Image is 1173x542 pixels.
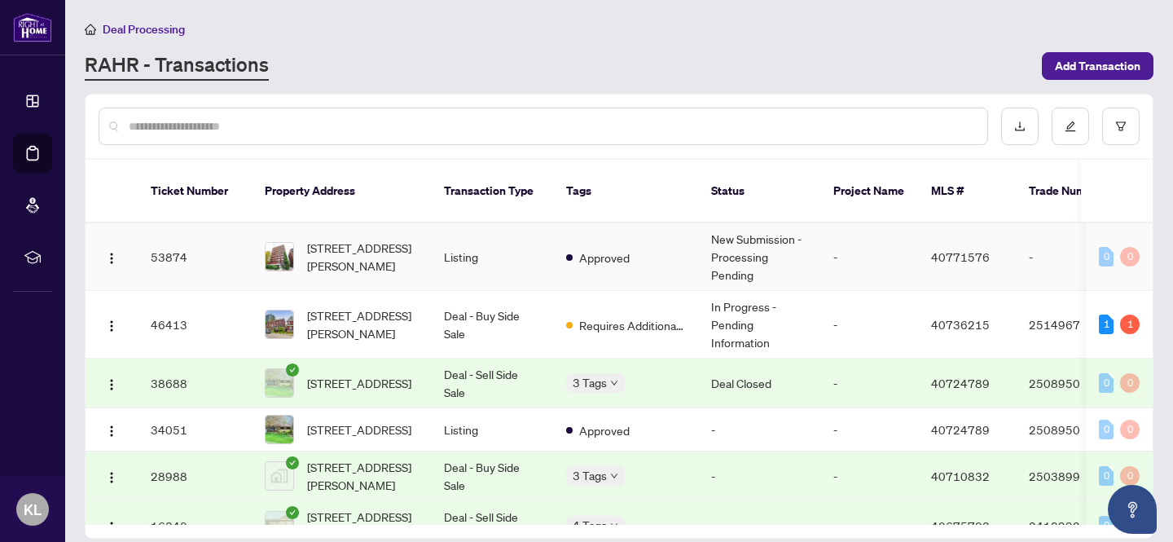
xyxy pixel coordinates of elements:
[138,359,252,408] td: 38688
[266,243,293,271] img: thumbnail-img
[610,522,618,530] span: down
[286,456,299,469] span: check-circle
[99,244,125,270] button: Logo
[918,160,1016,223] th: MLS #
[99,513,125,539] button: Logo
[1014,121,1026,132] span: download
[85,51,269,81] a: RAHR - Transactions
[105,425,118,438] img: Logo
[931,422,990,437] span: 40724789
[99,416,125,443] button: Logo
[931,376,990,390] span: 40724789
[286,506,299,519] span: check-circle
[266,512,293,540] img: thumbnail-img
[431,452,553,501] td: Deal - Buy Side Sale
[307,374,411,392] span: [STREET_ADDRESS]
[820,452,918,501] td: -
[105,471,118,484] img: Logo
[820,359,918,408] td: -
[105,521,118,534] img: Logo
[138,452,252,501] td: 28988
[1120,373,1140,393] div: 0
[1016,452,1130,501] td: 2503899
[1120,315,1140,334] div: 1
[266,416,293,443] img: thumbnail-img
[431,223,553,291] td: Listing
[24,498,42,521] span: KL
[252,160,431,223] th: Property Address
[1016,223,1130,291] td: -
[1120,420,1140,439] div: 0
[1042,52,1153,80] button: Add Transaction
[579,249,630,267] span: Approved
[698,359,820,408] td: Deal Closed
[698,223,820,291] td: New Submission - Processing Pending
[698,452,820,501] td: -
[579,316,685,334] span: Requires Additional Docs
[820,223,918,291] td: -
[431,291,553,359] td: Deal - Buy Side Sale
[99,311,125,337] button: Logo
[286,364,299,377] span: check-circle
[99,370,125,396] button: Logo
[610,472,618,480] span: down
[266,311,293,338] img: thumbnail-img
[698,408,820,452] td: -
[431,160,553,223] th: Transaction Type
[1099,373,1114,393] div: 0
[105,378,118,391] img: Logo
[931,469,990,483] span: 40710832
[99,463,125,489] button: Logo
[138,291,252,359] td: 46413
[1102,108,1140,145] button: filter
[1016,160,1130,223] th: Trade Number
[13,12,52,42] img: logo
[1120,247,1140,267] div: 0
[431,408,553,452] td: Listing
[138,223,252,291] td: 53874
[307,306,418,342] span: [STREET_ADDRESS][PERSON_NAME]
[105,319,118,333] img: Logo
[1099,420,1114,439] div: 0
[1016,359,1130,408] td: 2508950
[1052,108,1089,145] button: edit
[1016,408,1130,452] td: 2508950
[698,160,820,223] th: Status
[307,239,418,275] span: [STREET_ADDRESS][PERSON_NAME]
[1108,485,1157,534] button: Open asap
[820,408,918,452] td: -
[573,516,607,535] span: 4 Tags
[1016,291,1130,359] td: 2514967
[610,379,618,387] span: down
[579,421,630,439] span: Approved
[698,291,820,359] td: In Progress - Pending Information
[1099,466,1114,486] div: 0
[1099,247,1114,267] div: 0
[1001,108,1039,145] button: download
[573,466,607,485] span: 3 Tags
[931,317,990,332] span: 40736215
[103,22,185,37] span: Deal Processing
[820,160,918,223] th: Project Name
[105,252,118,265] img: Logo
[1065,121,1076,132] span: edit
[1115,121,1127,132] span: filter
[820,291,918,359] td: -
[553,160,698,223] th: Tags
[138,408,252,452] td: 34051
[1099,516,1114,535] div: 0
[931,518,990,533] span: 40675703
[573,373,607,392] span: 3 Tags
[307,421,411,438] span: [STREET_ADDRESS]
[138,160,252,223] th: Ticket Number
[1055,53,1140,79] span: Add Transaction
[85,24,96,35] span: home
[307,458,418,494] span: [STREET_ADDRESS][PERSON_NAME]
[266,462,293,490] img: thumbnail-img
[1099,315,1114,334] div: 1
[431,359,553,408] td: Deal - Sell Side Sale
[931,249,990,264] span: 40771576
[1120,466,1140,486] div: 0
[266,369,293,397] img: thumbnail-img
